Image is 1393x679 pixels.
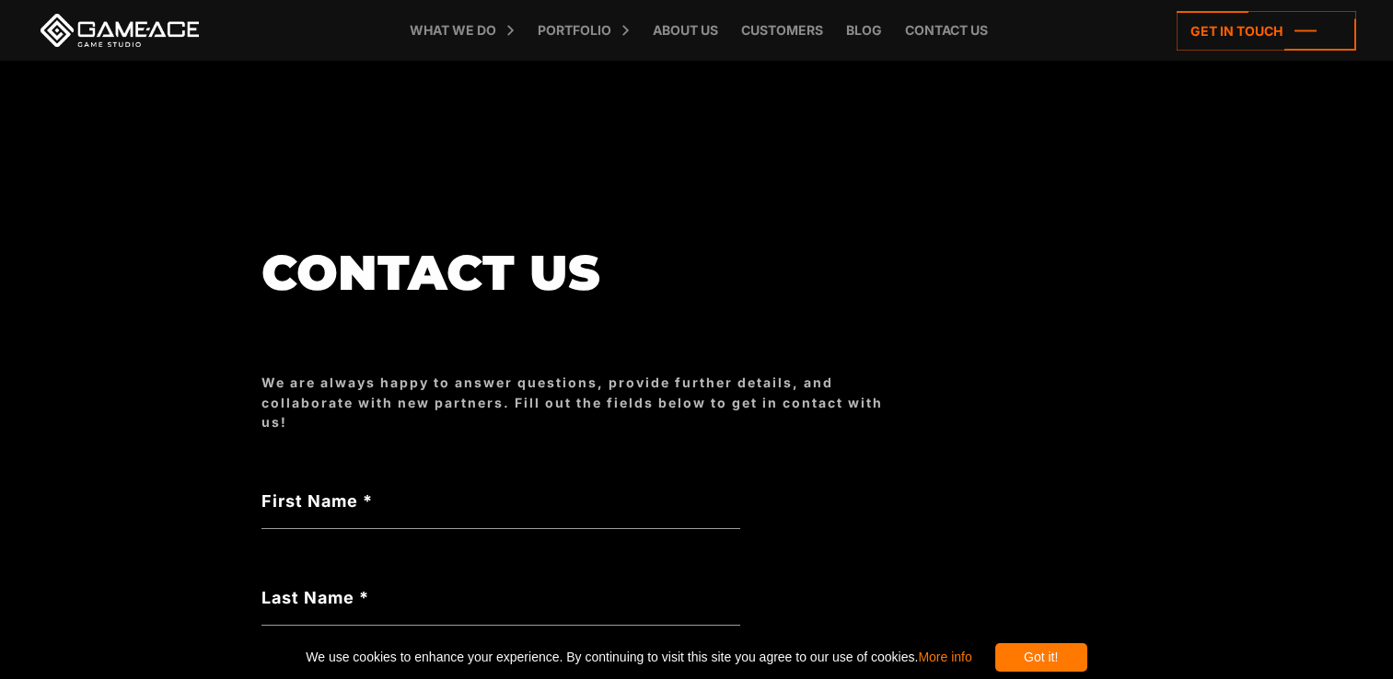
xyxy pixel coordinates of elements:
div: We are always happy to answer questions, provide further details, and collaborate with new partne... [261,373,906,432]
label: Last Name * [261,585,740,610]
div: Got it! [995,643,1087,672]
label: First Name * [261,489,740,513]
a: More info [918,650,971,664]
a: Get in touch [1177,11,1356,51]
h1: Contact us [261,246,906,299]
span: We use cookies to enhance your experience. By continuing to visit this site you agree to our use ... [306,643,971,672]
